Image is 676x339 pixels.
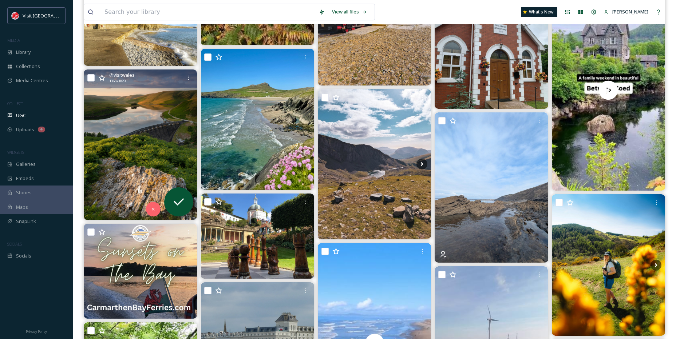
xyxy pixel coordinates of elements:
[612,8,648,15] span: [PERSON_NAME]
[318,89,431,239] img: "Sooner than part from the mountains I think I would rather be dead" #betweenflyingspacecrafts . ...
[16,126,34,133] span: Uploads
[109,79,126,84] span: 1365 x 1820
[600,5,652,19] a: [PERSON_NAME]
[16,161,36,168] span: Galleries
[84,69,197,220] img: Craig Goch Dam, often called the ‘top dam’ of Cwm Elan – a masterpiece of Victorian engineering s...
[7,101,23,106] span: COLLECT
[16,49,31,56] span: Library
[7,149,24,155] span: WIDGETS
[521,7,557,17] a: What's New
[201,49,314,190] img: 🌸 Whitesands Bay, @visitpembrokeshire Located just outside St Davids, this sandy beach is known f...
[84,224,197,319] img: SUNSET ON CARMARTHEN BAY TODAY! Have you experienced the magic of a sunset on Carmarthen Bay? Per...
[201,194,314,278] img: Located on the coast of North Wales, Portmeirion is a unique Italian-style village designed by ar...
[16,175,34,182] span: Embeds
[109,72,135,79] span: @ visitwales
[7,37,20,43] span: MEDIA
[16,63,40,70] span: Collections
[101,4,315,20] input: Search your library
[328,5,371,19] a: View all files
[7,241,22,247] span: SOCIALS
[16,112,26,119] span: UGC
[552,194,665,336] img: Gadewch Fachynlleth ac anelwch am fryniau heddychlon, coediog Rhiwlwyfen 🌲 Wrth i chi dringo'n ha...
[16,218,36,225] span: SnapLink
[435,112,548,263] img: Have you ever walked to the other end of Newgale? Post surf strolls take us along the beach to th...
[16,77,48,84] span: Media Centres
[38,127,45,132] div: 4
[12,12,19,19] img: Visit_Wales_logo.svg.png
[23,12,79,19] span: Visit [GEOGRAPHIC_DATA]
[16,252,31,259] span: Socials
[16,189,32,196] span: Stories
[16,204,28,211] span: Maps
[26,329,47,334] span: Privacy Policy
[26,327,47,335] a: Privacy Policy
